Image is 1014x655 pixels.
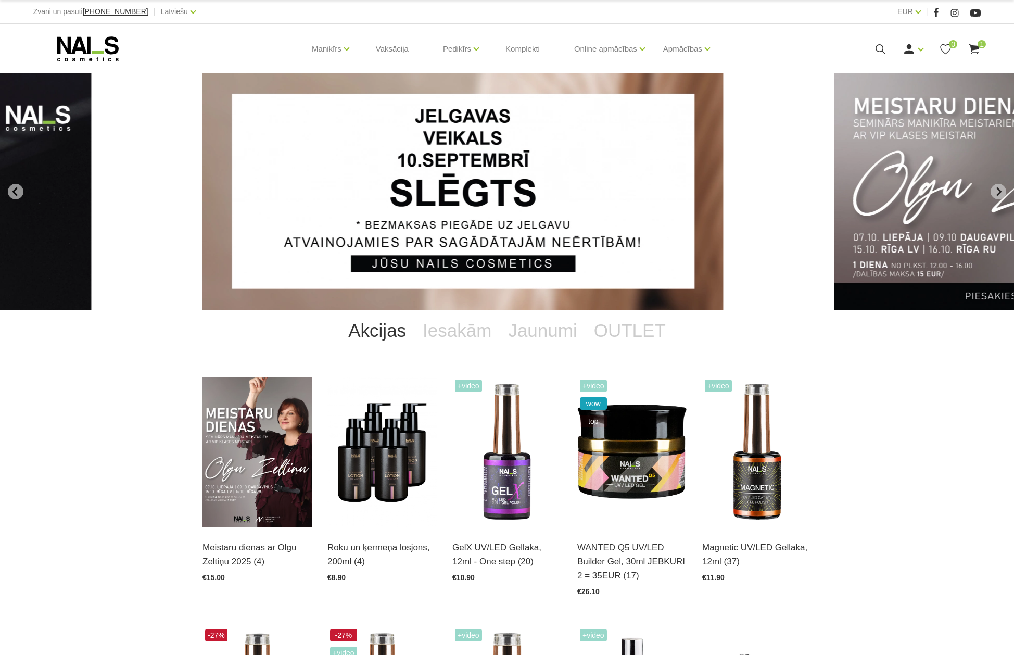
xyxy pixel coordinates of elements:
[663,28,702,70] a: Apmācības
[154,5,156,18] span: |
[33,5,148,18] div: Zvani un pasūti
[968,43,981,56] a: 1
[452,377,562,527] img: Trīs vienā - bāze, tonis, tops (trausliem nagiem vēlams papildus lietot bāzi). Ilgnoturīga un int...
[327,377,437,527] img: BAROJOŠS roku un ķermeņa LOSJONSBALI COCONUT barojošs roku un ķermeņa losjons paredzēts jebkura t...
[705,380,732,392] span: +Video
[702,377,812,527] img: Ilgnoturīga gellaka, kas sastāv no metāla mikrodaļiņām, kuras īpaša magnēta ietekmē var pārvērst ...
[443,28,471,70] a: Pedikīrs
[202,573,225,582] span: €15.00
[203,73,812,310] li: 1 of 14
[414,310,500,351] a: Iesakām
[939,43,952,56] a: 0
[586,310,674,351] a: OUTLET
[897,5,913,18] a: EUR
[949,40,957,48] span: 0
[574,28,637,70] a: Online apmācības
[577,540,687,583] a: WANTED Q5 UV/LED Builder Gel, 30ml JEBKURI 2 = 35EUR (17)
[926,5,928,18] span: |
[497,24,548,74] a: Komplekti
[580,380,607,392] span: +Video
[312,28,341,70] a: Manikīrs
[580,415,607,427] span: top
[991,184,1006,199] button: Next slide
[500,310,585,351] a: Jaunumi
[8,184,23,199] button: Go to last slide
[202,377,312,527] img: ✨ Meistaru dienas ar Olgu Zeltiņu 2025 ✨🍂 RUDENS / Seminārs manikīra meistariem 🍂📍 Liepāja – 7. o...
[577,587,600,596] span: €26.10
[702,573,725,582] span: €11.90
[577,377,687,527] img: Gels WANTED NAILS cosmetics tehniķu komanda ir radījusi gelu, kas ilgi jau ir katra meistara mekl...
[83,7,148,16] span: [PHONE_NUMBER]
[340,310,414,351] a: Akcijas
[580,629,607,641] span: +Video
[367,24,417,74] a: Vaksācija
[702,540,812,569] a: Magnetic UV/LED Gellaka, 12ml (37)
[83,8,148,16] a: [PHONE_NUMBER]
[455,629,482,641] span: +Video
[452,540,562,569] a: GelX UV/LED Gellaka, 12ml - One step (20)
[580,397,607,410] span: wow
[330,629,357,641] span: -27%
[205,629,227,641] span: -27%
[202,540,312,569] a: Meistaru dienas ar Olgu Zeltiņu 2025 (4)
[327,573,346,582] span: €8.90
[161,5,188,18] a: Latviešu
[978,40,986,48] span: 1
[455,380,482,392] span: +Video
[327,540,437,569] a: Roku un ķermeņa losjons, 200ml (4)
[452,573,475,582] span: €10.90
